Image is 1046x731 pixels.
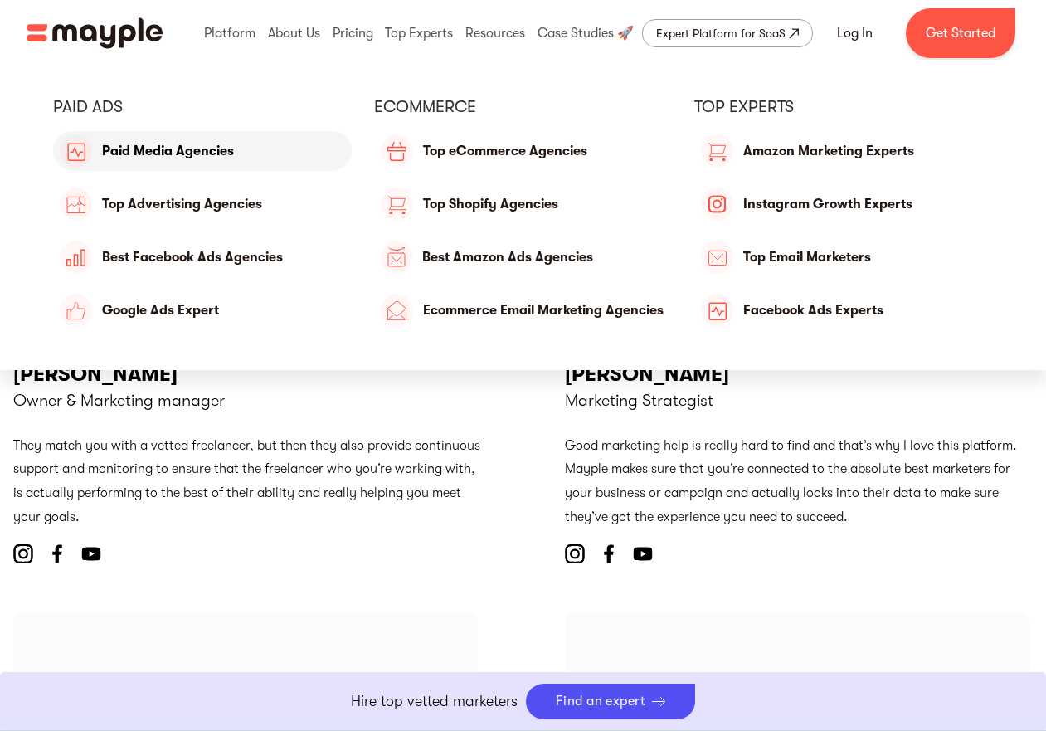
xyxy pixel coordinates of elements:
a: Log In [817,13,893,53]
div: Top Experts [694,96,993,118]
p: Good marketing help is really hard to find and that’s why I love this platform. Mayple makes sure... [565,434,1034,529]
p: Owner & Marketing manager [13,387,482,413]
div: Pricing [328,7,377,60]
img: Mayple logo [27,17,163,49]
div: Expert Platform for SaaS [656,23,786,43]
a: home [27,17,163,49]
div: eCommerce [374,96,673,118]
p: Marketing Strategist [565,387,1034,413]
p: They match you with a vetted freelancer, but then they also provide continuous support and monito... [13,434,482,529]
p: [PERSON_NAME] [13,361,482,387]
a: Get Started [906,8,1015,58]
div: Resources [461,7,529,60]
div: Platform [200,7,260,60]
div: About Us [264,7,324,60]
div: PAID ADS [53,96,352,118]
p: [PERSON_NAME] [565,361,1034,387]
a: Expert Platform for SaaS [642,19,813,47]
div: Top Experts [381,7,457,60]
iframe: Chat Widget [747,539,1046,731]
